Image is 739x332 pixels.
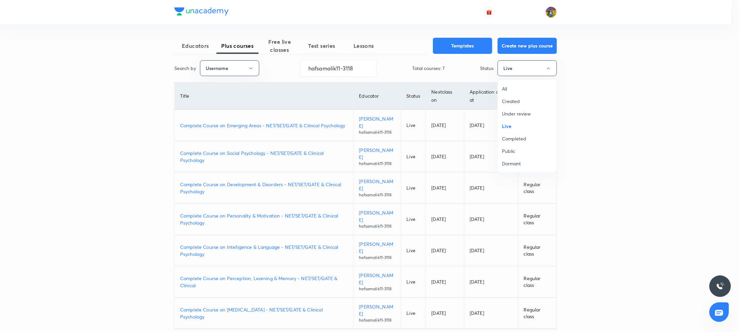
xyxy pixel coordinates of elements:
[502,98,552,105] span: Created
[502,135,552,142] span: Completed
[502,110,552,117] span: Under review
[502,147,552,155] span: Public
[502,123,552,130] span: Live
[502,160,552,167] span: Dormant
[502,85,552,92] span: All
